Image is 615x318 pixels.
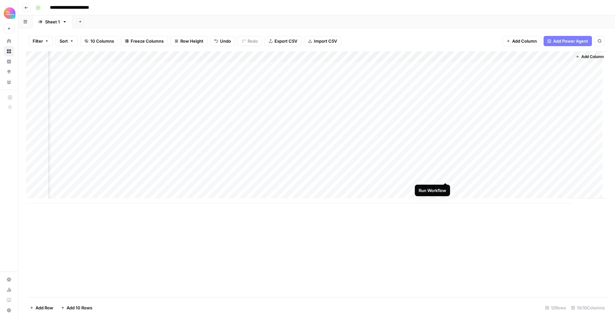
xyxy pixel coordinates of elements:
[26,303,57,313] button: Add Row
[419,187,446,194] div: Run Workflow
[248,38,258,44] span: Redo
[4,46,14,56] a: Browse
[502,36,541,46] button: Add Column
[581,54,604,60] span: Add Column
[4,285,14,295] a: Usage
[573,53,606,61] button: Add Column
[4,36,14,46] a: Home
[4,5,14,21] button: Workspace: Alliance
[569,303,607,313] div: 10/10 Columns
[67,305,92,311] span: Add 10 Rows
[4,7,15,19] img: Alliance Logo
[210,36,235,46] button: Undo
[314,38,337,44] span: Import CSV
[170,36,208,46] button: Row Height
[275,38,297,44] span: Export CSV
[45,19,60,25] div: Sheet 1
[512,38,537,44] span: Add Column
[4,305,14,315] button: Help + Support
[90,38,114,44] span: 10 Columns
[4,77,14,87] a: Your Data
[553,38,588,44] span: Add Power Agent
[180,38,203,44] span: Row Height
[33,38,43,44] span: Filter
[304,36,341,46] button: Import CSV
[36,305,53,311] span: Add Row
[131,38,164,44] span: Freeze Columns
[238,36,262,46] button: Redo
[544,36,592,46] button: Add Power Agent
[60,38,68,44] span: Sort
[55,36,78,46] button: Sort
[4,295,14,305] a: Learning Hub
[80,36,118,46] button: 10 Columns
[220,38,231,44] span: Undo
[543,303,569,313] div: 12 Rows
[121,36,168,46] button: Freeze Columns
[33,15,72,28] a: Sheet 1
[4,56,14,67] a: Insights
[57,303,96,313] button: Add 10 Rows
[265,36,301,46] button: Export CSV
[4,67,14,77] a: Opportunities
[29,36,53,46] button: Filter
[4,274,14,285] a: Settings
